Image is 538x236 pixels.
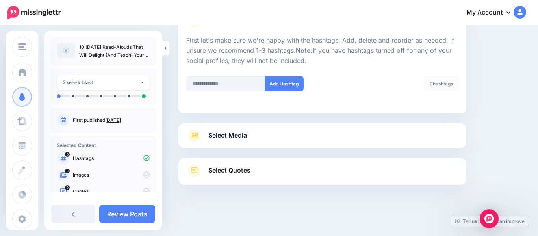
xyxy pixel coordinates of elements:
img: Missinglettr [7,6,61,19]
a: [DATE] [105,117,121,123]
span: 9 [65,185,70,190]
p: First published [73,117,150,124]
span: 0 [65,152,70,157]
b: Note: [296,46,312,54]
div: 2 week blast [63,78,140,87]
a: Select Media [186,129,458,142]
p: Images [73,171,150,178]
img: menu.png [18,43,26,50]
div: hashtags [424,76,459,91]
a: My Account [458,3,526,22]
button: 2 week blast [57,75,150,90]
a: Tell us how we can improve [451,216,529,227]
p: First let's make sure we're happy with the hashtags. Add, delete and reorder as needed. If unsure... [186,35,458,66]
p: Quotes [73,188,150,195]
div: Open Intercom Messenger [480,209,499,228]
div: Select Hashtags [186,35,458,113]
button: Add Hashtag [265,76,304,91]
span: 0 [65,169,70,173]
span: Select Quotes [208,165,250,176]
span: 0 [430,81,433,87]
a: Select Quotes [186,164,458,185]
h4: Selected Content [57,142,150,148]
p: Hashtags [73,155,150,162]
span: Select Media [208,130,247,141]
p: 10 [DATE] Read-Alouds That Will Delight (And Teach) Your Students [79,43,150,59]
img: article-default-image-icon.png [57,43,75,58]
